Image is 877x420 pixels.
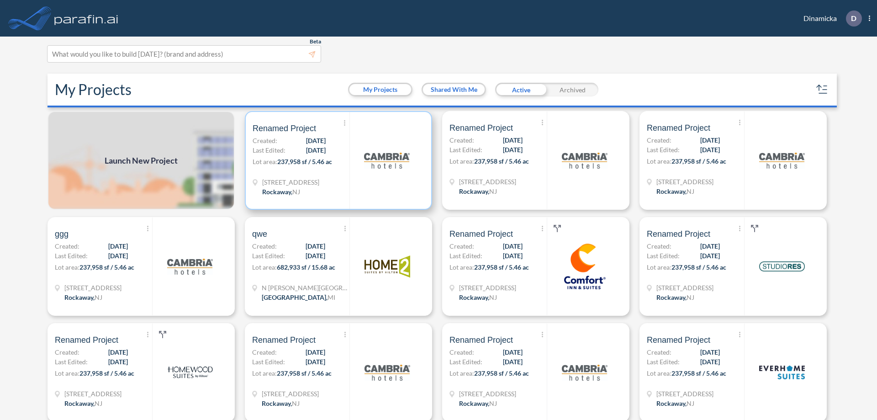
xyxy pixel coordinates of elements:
span: 321 Mt Hope Ave [656,283,713,292]
div: Rockaway, NJ [262,399,300,408]
span: Renamed Project [449,229,513,239]
div: Rockaway, NJ [64,292,102,302]
img: logo [167,350,213,395]
span: NJ [687,293,694,301]
span: NJ [95,399,102,407]
span: 237,958 sf / 5.46 ac [474,157,529,165]
span: Lot area: [449,263,474,271]
span: 321 Mt Hope Ave [262,177,319,187]
span: Rockaway , [64,293,95,301]
span: [DATE] [503,251,523,261]
button: My Projects [349,84,411,95]
span: Launch New Project [105,154,178,167]
span: [DATE] [306,347,325,357]
span: 237,958 sf / 5.46 ac [277,369,332,377]
img: logo [364,138,410,183]
span: Lot area: [55,369,79,377]
span: 321 Mt Hope Ave [64,389,122,399]
span: Beta [310,38,321,45]
div: Rockaway, NJ [262,187,300,197]
span: Last Edited: [449,357,482,367]
div: Grand Rapids, MI [262,292,335,302]
span: MI [328,293,335,301]
span: 237,958 sf / 5.46 ac [671,157,726,165]
span: Lot area: [647,157,671,165]
img: logo [365,244,410,289]
span: Last Edited: [449,145,482,154]
img: logo [759,138,805,183]
span: Lot area: [253,158,277,165]
span: [DATE] [108,251,128,261]
span: Last Edited: [252,357,285,367]
span: Last Edited: [252,251,285,261]
div: Dinamicka [790,11,870,27]
span: Rockaway , [459,187,489,195]
span: 237,958 sf / 5.46 ac [277,158,332,165]
span: Lot area: [647,369,671,377]
span: Created: [449,241,474,251]
div: Rockaway, NJ [656,292,694,302]
span: Rockaway , [656,293,687,301]
span: Last Edited: [647,357,680,367]
span: Renamed Project [449,122,513,133]
span: Renamed Project [252,335,316,346]
img: logo [759,244,805,289]
span: Last Edited: [449,251,482,261]
span: [DATE] [700,251,720,261]
span: Lot area: [449,369,474,377]
span: [DATE] [306,241,325,251]
span: Lot area: [55,263,79,271]
div: Rockaway, NJ [656,186,694,196]
span: Rockaway , [262,399,292,407]
span: Last Edited: [55,251,88,261]
span: Rockaway , [459,293,489,301]
img: logo [562,138,608,183]
img: add [48,111,235,210]
span: Created: [449,347,474,357]
span: Rockaway , [64,399,95,407]
span: 321 Mt Hope Ave [262,389,319,399]
span: [GEOGRAPHIC_DATA] , [262,293,328,301]
div: Rockaway, NJ [459,399,497,408]
img: logo [562,350,608,395]
div: Rockaway, NJ [459,186,497,196]
span: NJ [489,187,497,195]
span: ggg [55,229,69,239]
span: NJ [292,188,300,196]
span: Rockaway , [656,187,687,195]
span: Renamed Project [647,335,710,346]
span: [DATE] [503,357,523,367]
span: 237,958 sf / 5.46 ac [474,263,529,271]
span: Rockaway , [656,399,687,407]
span: Created: [647,241,671,251]
span: [DATE] [700,357,720,367]
span: Created: [253,136,277,145]
span: Created: [55,241,79,251]
span: Created: [647,135,671,145]
span: Last Edited: [647,145,680,154]
span: Created: [55,347,79,357]
span: 237,958 sf / 5.46 ac [474,369,529,377]
span: [DATE] [108,241,128,251]
img: logo [562,244,608,289]
span: NJ [292,399,300,407]
span: [DATE] [306,357,325,367]
h2: My Projects [55,81,132,98]
p: D [851,14,856,22]
span: 321 Mt Hope Ave [459,389,516,399]
span: [DATE] [700,145,720,154]
span: [DATE] [306,251,325,261]
img: logo [759,350,805,395]
span: 237,958 sf / 5.46 ac [671,263,726,271]
span: Created: [252,241,277,251]
span: qwe [252,229,267,239]
span: Renamed Project [449,335,513,346]
span: [DATE] [306,136,326,145]
span: [DATE] [700,347,720,357]
span: 321 Mt Hope Ave [656,177,713,186]
span: [DATE] [503,135,523,145]
div: Rockaway, NJ [64,399,102,408]
span: Rockaway , [459,399,489,407]
span: [DATE] [503,145,523,154]
span: Lot area: [647,263,671,271]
